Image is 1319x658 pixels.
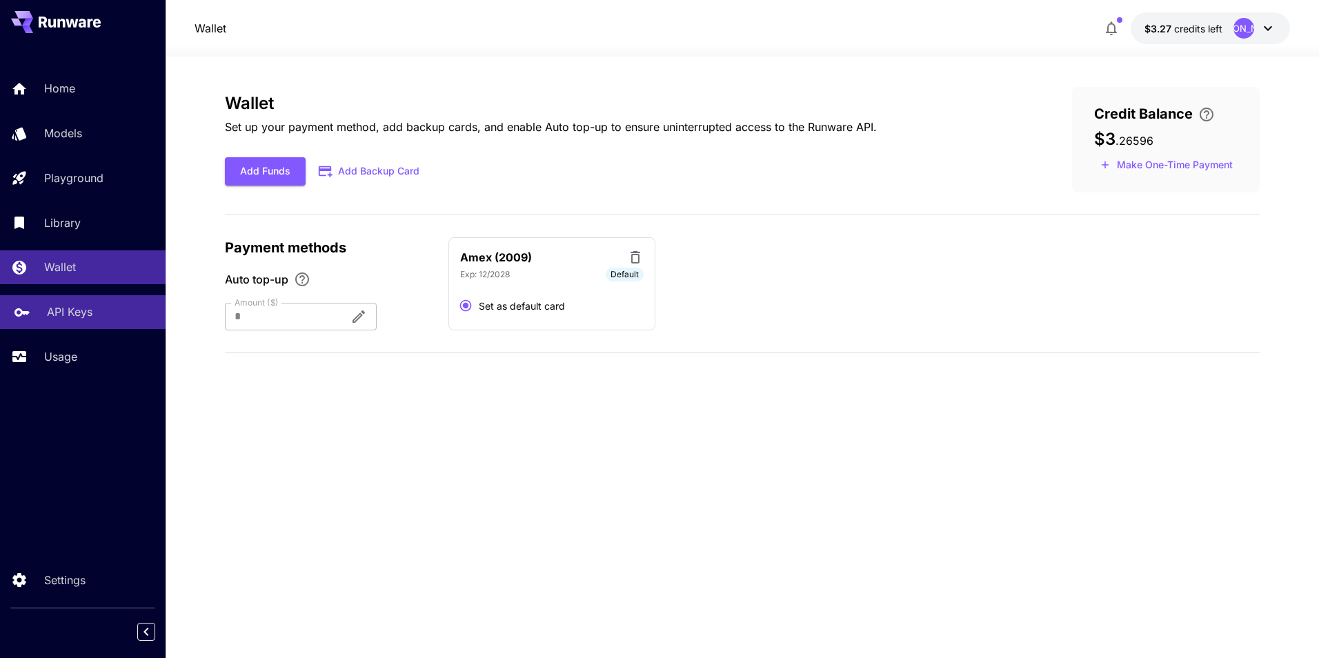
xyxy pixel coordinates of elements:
h3: Wallet [225,94,877,113]
span: Default [606,268,644,281]
span: Auto top-up [225,271,288,288]
p: Wallet [44,259,76,275]
p: Home [44,80,75,97]
p: Settings [44,572,86,588]
p: Usage [44,348,77,365]
button: Enable Auto top-up to ensure uninterrupted service. We'll automatically bill the chosen amount wh... [288,271,316,288]
p: Models [44,125,82,141]
label: Amount ($) [235,297,279,308]
div: [PERSON_NAME] [1233,18,1254,39]
span: credits left [1174,23,1222,34]
p: Playground [44,170,103,186]
nav: breadcrumb [195,20,226,37]
span: $3 [1094,129,1115,149]
button: Add Backup Card [306,158,434,185]
span: Credit Balance [1094,103,1193,124]
button: Make a one-time, non-recurring payment [1094,154,1239,176]
span: Set as default card [479,299,565,313]
div: Collapse sidebar [148,619,166,644]
button: Add Funds [225,157,306,186]
p: Exp: 12/2028 [460,268,510,281]
span: $3.27 [1144,23,1174,34]
p: API Keys [47,303,92,320]
a: Wallet [195,20,226,37]
p: Library [44,215,81,231]
button: $3.26596[PERSON_NAME] [1131,12,1290,44]
div: $3.26596 [1144,21,1222,36]
p: Amex (2009) [460,249,532,266]
button: Collapse sidebar [137,623,155,641]
button: Enter your card details and choose an Auto top-up amount to avoid service interruptions. We'll au... [1193,106,1220,123]
span: . 26596 [1115,134,1153,148]
p: Payment methods [225,237,432,258]
p: Set up your payment method, add backup cards, and enable Auto top-up to ensure uninterrupted acce... [225,119,877,135]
